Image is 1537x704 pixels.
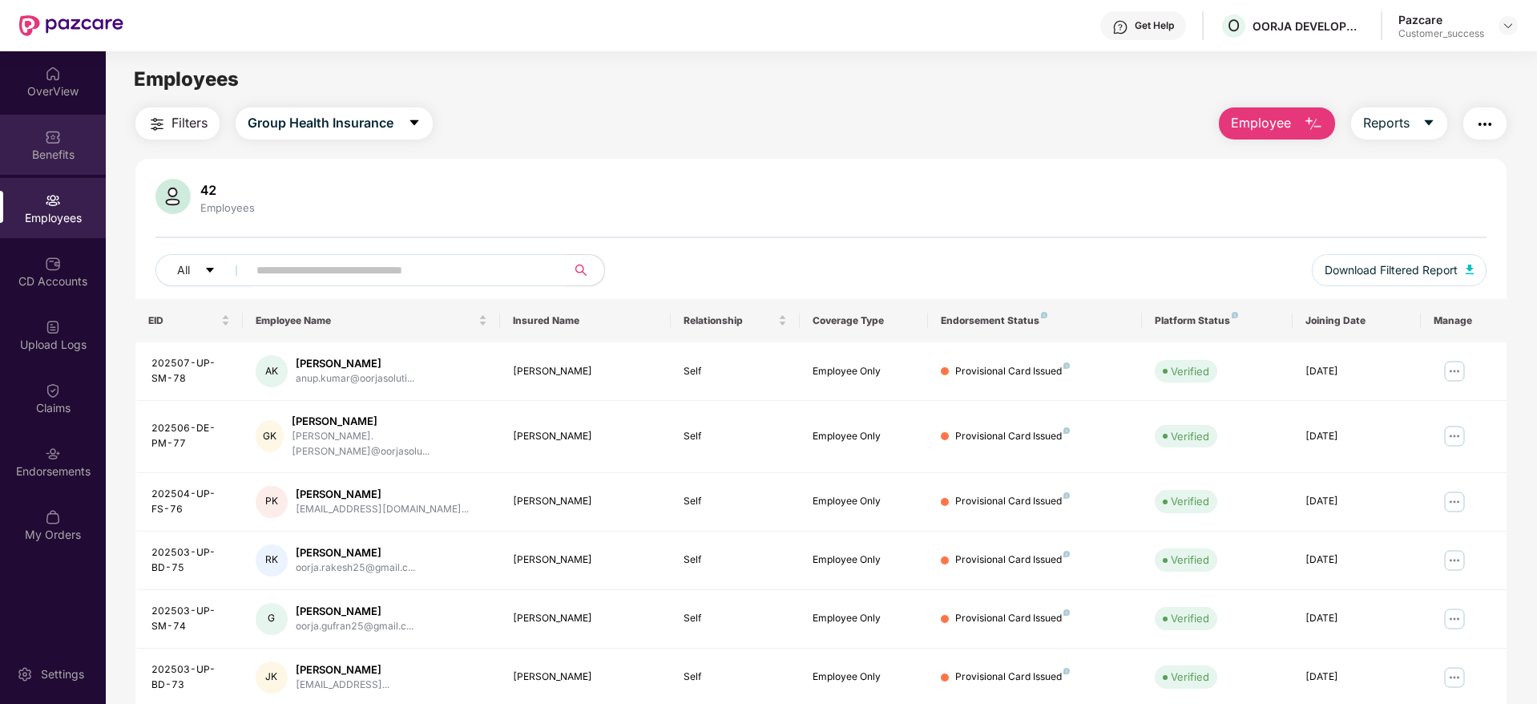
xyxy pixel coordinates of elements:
[45,446,61,462] img: svg+xml;base64,PHN2ZyBpZD0iRW5kb3JzZW1lbnRzIiB4bWxucz0iaHR0cDovL3d3dy53My5vcmcvMjAwMC9zdmciIHdpZH...
[1063,668,1070,674] img: svg+xml;base64,PHN2ZyB4bWxucz0iaHR0cDovL3d3dy53My5vcmcvMjAwMC9zdmciIHdpZHRoPSI4IiBoZWlnaHQ9IjgiIH...
[684,670,786,685] div: Self
[513,611,659,626] div: [PERSON_NAME]
[1502,19,1515,32] img: svg+xml;base64,PHN2ZyBpZD0iRHJvcGRvd24tMzJ4MzIiIHhtbG5zPSJodHRwOi8vd3d3LnczLm9yZy8yMDAwL3N2ZyIgd2...
[513,429,659,444] div: [PERSON_NAME]
[135,107,220,140] button: Filters
[197,201,258,214] div: Employees
[296,619,413,634] div: oorja.gufran25@gmail.c...
[1442,489,1467,515] img: manageButton
[171,113,208,133] span: Filters
[134,67,239,91] span: Employees
[135,299,243,342] th: EID
[1475,115,1495,134] img: svg+xml;base64,PHN2ZyB4bWxucz0iaHR0cDovL3d3dy53My5vcmcvMjAwMC9zdmciIHdpZHRoPSIyNCIgaGVpZ2h0PSIyNC...
[155,179,191,214] img: svg+xml;base64,PHN2ZyB4bWxucz0iaHR0cDovL3d3dy53My5vcmcvMjAwMC9zdmciIHhtbG5zOnhsaW5rPSJodHRwOi8vd3...
[19,15,123,36] img: New Pazcare Logo
[955,364,1070,379] div: Provisional Card Issued
[408,116,421,131] span: caret-down
[1398,12,1484,27] div: Pazcare
[1063,609,1070,616] img: svg+xml;base64,PHN2ZyB4bWxucz0iaHR0cDovL3d3dy53My5vcmcvMjAwMC9zdmciIHdpZHRoPSI4IiBoZWlnaHQ9IjgiIH...
[671,299,799,342] th: Relationship
[513,364,659,379] div: [PERSON_NAME]
[813,670,915,685] div: Employee Only
[1155,314,1279,327] div: Platform Status
[684,552,786,568] div: Self
[955,429,1070,444] div: Provisional Card Issued
[17,666,33,682] img: svg+xml;base64,PHN2ZyBpZD0iU2V0dGluZy0yMHgyMCIgeG1sbnM9Imh0dHA6Ly93d3cudzMub3JnLzIwMDAvc3ZnIiB3aW...
[1063,427,1070,434] img: svg+xml;base64,PHN2ZyB4bWxucz0iaHR0cDovL3d3dy53My5vcmcvMjAwMC9zdmciIHdpZHRoPSI4IiBoZWlnaHQ9IjgiIH...
[1063,492,1070,499] img: svg+xml;base64,PHN2ZyB4bWxucz0iaHR0cDovL3d3dy53My5vcmcvMjAwMC9zdmciIHdpZHRoPSI4IiBoZWlnaHQ9IjgiIH...
[1293,299,1421,342] th: Joining Date
[1041,312,1047,318] img: svg+xml;base64,PHN2ZyB4bWxucz0iaHR0cDovL3d3dy53My5vcmcvMjAwMC9zdmciIHdpZHRoPSI4IiBoZWlnaHQ9IjgiIH...
[151,604,230,634] div: 202503-UP-SM-74
[155,254,253,286] button: Allcaret-down
[256,486,288,518] div: PK
[941,314,1129,327] div: Endorsement Status
[256,314,475,327] span: Employee Name
[148,314,218,327] span: EID
[1231,113,1291,133] span: Employee
[1442,423,1467,449] img: manageButton
[955,552,1070,568] div: Provisional Card Issued
[955,670,1070,685] div: Provisional Card Issued
[204,265,216,277] span: caret-down
[1171,610,1209,626] div: Verified
[1304,115,1323,134] img: svg+xml;base64,PHN2ZyB4bWxucz0iaHR0cDovL3d3dy53My5vcmcvMjAwMC9zdmciIHhtbG5zOnhsaW5rPSJodHRwOi8vd3...
[151,662,230,693] div: 202503-UP-BD-73
[151,545,230,576] div: 202503-UP-BD-75
[1171,493,1209,509] div: Verified
[1442,606,1467,632] img: manageButton
[45,129,61,145] img: svg+xml;base64,PHN2ZyBpZD0iQmVuZWZpdHMiIHhtbG5zPSJodHRwOi8vd3d3LnczLm9yZy8yMDAwL3N2ZyIgd2lkdGg9Ij...
[1421,299,1507,342] th: Manage
[955,494,1070,509] div: Provisional Card Issued
[256,603,288,635] div: G
[1351,107,1447,140] button: Reportscaret-down
[813,611,915,626] div: Employee Only
[1305,552,1408,568] div: [DATE]
[1171,428,1209,444] div: Verified
[197,182,258,198] div: 42
[1466,265,1474,274] img: svg+xml;base64,PHN2ZyB4bWxucz0iaHR0cDovL3d3dy53My5vcmcvMjAwMC9zdmciIHhtbG5zOnhsaW5rPSJodHRwOi8vd3...
[296,502,469,517] div: [EMAIL_ADDRESS][DOMAIN_NAME]...
[813,494,915,509] div: Employee Only
[296,487,469,502] div: [PERSON_NAME]
[45,256,61,272] img: svg+xml;base64,PHN2ZyBpZD0iQ0RfQWNjb3VudHMiIGRhdGEtbmFtZT0iQ0QgQWNjb3VudHMiIHhtbG5zPSJodHRwOi8vd3...
[292,414,486,429] div: [PERSON_NAME]
[1253,18,1365,34] div: OORJA DEVELOPMENT SOLUTIONS INDIA PRIVATE LIMITED
[236,107,433,140] button: Group Health Insurancecaret-down
[500,299,672,342] th: Insured Name
[292,429,486,459] div: [PERSON_NAME].[PERSON_NAME]@oorjasolu...
[296,662,389,678] div: [PERSON_NAME]
[684,364,786,379] div: Self
[1422,116,1435,131] span: caret-down
[1171,669,1209,685] div: Verified
[1219,107,1335,140] button: Employee
[513,494,659,509] div: [PERSON_NAME]
[256,662,288,694] div: JK
[1305,494,1408,509] div: [DATE]
[256,420,284,452] div: GK
[1228,16,1240,35] span: O
[513,670,659,685] div: [PERSON_NAME]
[813,429,915,444] div: Employee Only
[684,429,786,444] div: Self
[45,192,61,208] img: svg+xml;base64,PHN2ZyBpZD0iRW1wbG95ZWVzIiB4bWxucz0iaHR0cDovL3d3dy53My5vcmcvMjAwMC9zdmciIHdpZHRoPS...
[296,604,413,619] div: [PERSON_NAME]
[151,356,230,386] div: 202507-UP-SM-78
[800,299,928,342] th: Coverage Type
[248,113,393,133] span: Group Health Insurance
[565,254,605,286] button: search
[296,356,414,371] div: [PERSON_NAME]
[243,299,500,342] th: Employee Name
[813,552,915,568] div: Employee Only
[1112,19,1128,35] img: svg+xml;base64,PHN2ZyBpZD0iSGVscC0zMngzMiIgeG1sbnM9Imh0dHA6Ly93d3cudzMub3JnLzIwMDAvc3ZnIiB3aWR0aD...
[684,611,786,626] div: Self
[1171,363,1209,379] div: Verified
[296,560,415,576] div: oorja.rakesh25@gmail.c...
[1305,364,1408,379] div: [DATE]
[1442,665,1467,690] img: manageButton
[1398,27,1484,40] div: Customer_success
[1063,551,1070,557] img: svg+xml;base64,PHN2ZyB4bWxucz0iaHR0cDovL3d3dy53My5vcmcvMjAwMC9zdmciIHdpZHRoPSI4IiBoZWlnaHQ9IjgiIH...
[296,545,415,560] div: [PERSON_NAME]
[1171,552,1209,568] div: Verified
[45,509,61,525] img: svg+xml;base64,PHN2ZyBpZD0iTXlfT3JkZXJzIiBkYXRhLW5hbWU9Ik15IE9yZGVycyIgeG1sbnM9Imh0dHA6Ly93d3cudz...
